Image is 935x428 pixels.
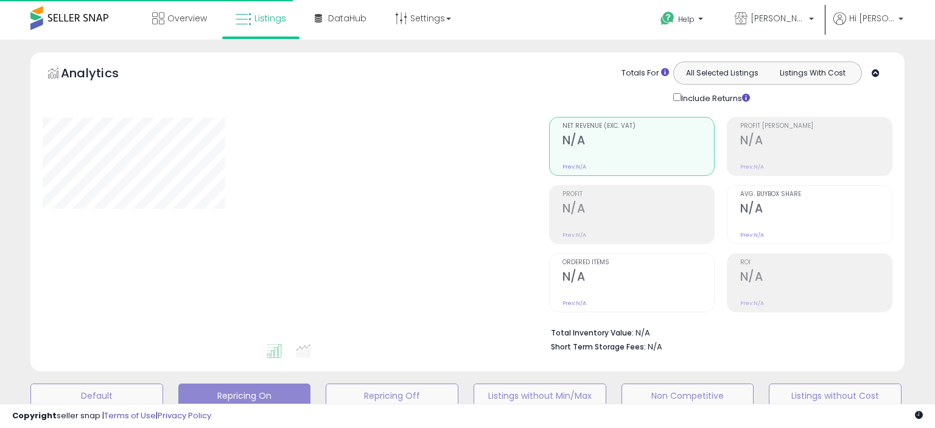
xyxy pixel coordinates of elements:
h2: N/A [740,133,892,150]
span: [PERSON_NAME] Enterprise [751,12,805,24]
b: Short Term Storage Fees: [551,342,646,352]
a: Privacy Policy [158,410,211,421]
h2: N/A [740,202,892,218]
i: Get Help [660,11,675,26]
span: Ordered Items [562,259,714,266]
button: Non Competitive [622,384,754,408]
button: Listings With Cost [767,65,858,81]
small: Prev: N/A [740,231,764,239]
button: Repricing Off [326,384,458,408]
button: All Selected Listings [677,65,768,81]
h2: N/A [562,202,714,218]
button: Default [30,384,163,408]
button: Listings without Min/Max [474,384,606,408]
button: Repricing On [178,384,311,408]
h2: N/A [562,133,714,150]
h2: N/A [740,270,892,286]
a: Help [651,2,715,40]
small: Prev: N/A [562,300,586,307]
span: Help [678,14,695,24]
h2: N/A [562,270,714,286]
span: ROI [740,259,892,266]
b: Total Inventory Value: [551,328,634,338]
span: N/A [648,341,662,353]
span: Hi [PERSON_NAME] [849,12,895,24]
small: Prev: N/A [562,163,586,170]
h5: Analytics [61,65,142,85]
span: Overview [167,12,207,24]
div: Include Returns [664,91,765,105]
button: Listings without Cost [769,384,902,408]
span: Profit [562,191,714,198]
small: Prev: N/A [740,300,764,307]
span: Profit [PERSON_NAME] [740,123,892,130]
strong: Copyright [12,410,57,421]
span: Avg. Buybox Share [740,191,892,198]
div: Totals For [622,68,669,79]
a: Hi [PERSON_NAME] [833,12,903,40]
a: Terms of Use [104,410,156,421]
small: Prev: N/A [740,163,764,170]
small: Prev: N/A [562,231,586,239]
div: seller snap | | [12,410,211,422]
span: DataHub [328,12,366,24]
span: Net Revenue (Exc. VAT) [562,123,714,130]
li: N/A [551,325,883,339]
span: Listings [254,12,286,24]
